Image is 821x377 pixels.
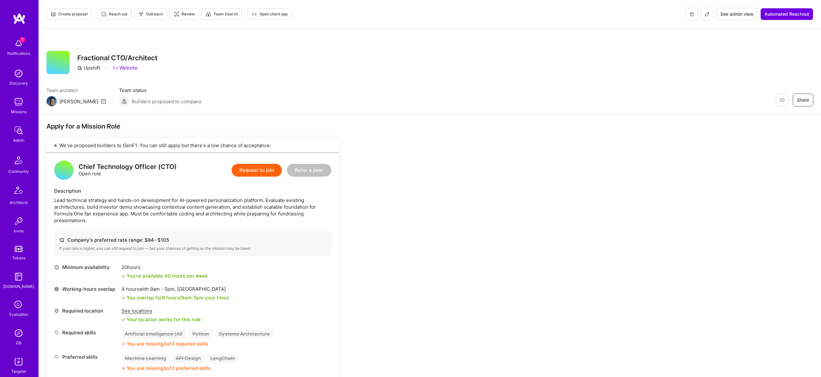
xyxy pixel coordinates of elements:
i: icon Location [54,308,59,313]
div: Admin [13,137,24,144]
span: Team Search [206,11,238,17]
button: Team Search [202,8,242,20]
i: icon CloseOrange [122,366,125,370]
i: icon Clock [54,265,59,270]
i: icon Cash [59,238,64,242]
button: Refer a peer [287,164,331,177]
div: API Design [173,354,204,363]
span: Team architect [47,87,106,94]
h3: Fractional CTO/Architect [77,54,157,62]
div: 20 hours [122,264,208,271]
i: icon Mail [101,99,106,104]
button: Create proposal [47,8,92,20]
img: Invite [12,215,25,228]
div: Lead technical strategy and hands-on development for AI-powered personalization platform. Evaluat... [54,197,331,224]
div: You are missing 3 of 3 required skills [127,340,208,347]
span: 9am - 5pm , [149,286,177,292]
div: See locations [122,307,201,314]
img: tokens [15,246,22,252]
span: Review [174,11,195,17]
span: Share [797,97,809,103]
div: Community [8,168,29,175]
div: Description [54,188,331,194]
img: guide book [12,270,25,283]
span: 9am - 5pm [181,295,204,301]
button: See admin view [716,8,758,20]
div: Systems Architecture [216,329,273,339]
div: Upshift [77,64,100,71]
i: icon Tag [54,330,59,335]
div: Company’s preferred rate range: $ 84 - $ 105 [59,237,326,243]
div: Required skills [54,329,118,336]
img: Community [11,153,26,168]
img: Builders proposed to company [119,96,129,106]
a: Website [113,64,138,71]
div: Minimum availability [54,264,118,271]
div: You overlap for 8 hours ( your time) [127,294,229,301]
div: Architects [10,199,28,206]
div: Evaluation [9,311,28,318]
div: [PERSON_NAME] [59,98,98,105]
div: Apply for a Mission Role [47,122,339,130]
div: Python [189,329,212,339]
button: Open client app [248,8,292,20]
i: icon Check [122,318,125,322]
span: Outreach [138,11,163,17]
div: Open role [79,163,177,177]
span: Builders proposed to company [132,98,201,105]
div: LangChain [207,354,238,363]
div: Artificial Intelligence (AI) [122,329,186,339]
img: Skill Targeter [12,355,25,368]
button: Request to join [232,164,282,177]
div: Invite [14,228,24,234]
div: Preferred skills [54,354,118,360]
span: Create proposal [51,11,88,17]
div: Working-hours overlap [54,286,118,292]
div: DB [16,339,21,346]
i: icon Check [122,296,125,300]
button: Reach out [97,8,131,20]
span: 1 [20,37,25,42]
i: icon Check [122,274,125,278]
div: If your rate is higher, you can still request to join — but your chances of getting on the missio... [59,246,326,251]
img: bell [12,37,25,50]
span: See admin view [720,11,754,17]
img: teamwork [12,96,25,108]
i: icon CompanyGray [77,65,82,71]
img: logo [13,13,26,24]
div: Notifications [7,50,30,57]
img: admin teamwork [12,124,25,137]
div: Discovery [10,80,28,87]
img: Admin Search [12,327,25,339]
img: Architects [11,184,26,199]
i: icon Targeter [174,12,179,17]
span: Open client app [252,11,288,17]
i: icon Tag [54,355,59,359]
img: discovery [12,67,25,80]
div: Chief Technology Officer (CTO) [79,163,177,170]
div: Machine Learning [122,354,169,363]
img: Team Architect [47,96,57,106]
i: icon EyeClosed [780,97,785,103]
i: icon Proposal [51,12,56,17]
div: Required location [54,307,118,314]
div: [DOMAIN_NAME] [3,283,34,290]
i: icon SelectionTeam [13,299,25,311]
button: Automated Reachout [760,8,813,20]
span: Team status [119,87,201,94]
div: Tokens [12,255,25,261]
span: Automated Reachout [765,11,809,17]
i: icon CloseOrange [122,342,125,346]
button: Share [793,94,813,106]
div: 4 hours with [GEOGRAPHIC_DATA] [122,286,229,292]
div: Missions [11,108,27,115]
div: Your location works for this role [122,316,201,323]
div: You are missing 3 of 3 preferred skills [127,365,211,372]
button: Review [170,8,199,20]
div: Targeter [11,368,26,375]
i: icon World [54,287,59,291]
div: You're available 40 hours per week [122,272,208,279]
span: Reach out [101,11,127,17]
button: Outreach [134,8,167,20]
div: We've proposed builders to GenF1. You can still apply but there's a low chance of acceptance. [47,138,339,153]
